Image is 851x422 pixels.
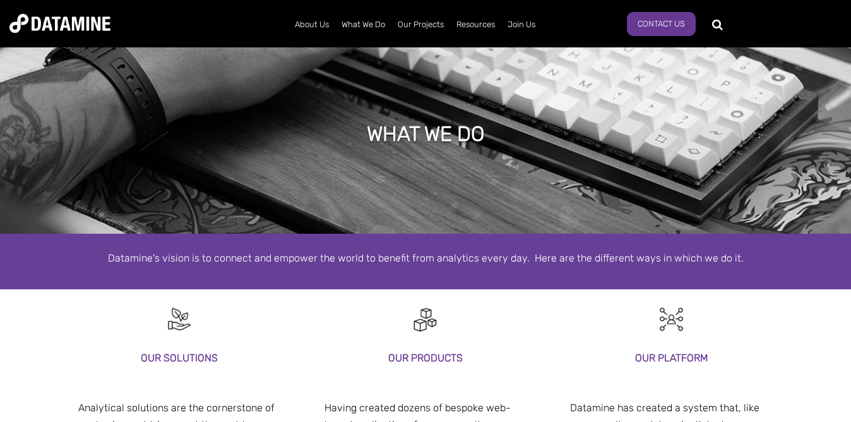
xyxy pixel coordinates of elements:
span: our platform [324,378,382,390]
img: Customer Analytics-1 [657,305,686,334]
a: What We Do [335,8,391,41]
img: Digital Activation-1 [411,305,439,334]
h1: what we do [367,120,484,148]
img: Recruitment Black-10-1 [165,305,194,334]
a: Our Projects [391,8,450,41]
a: Resources [450,8,501,41]
a: Contact Us [627,12,696,36]
a: Join Us [501,8,542,41]
h3: our platform [570,349,773,366]
h3: Our solutions [78,349,281,366]
h3: our products [324,349,527,366]
p: Datamine's vision is to connect and empower the world to benefit from analytics every day. Here a... [66,250,785,267]
span: our platform [78,378,136,390]
span: our platform [570,378,628,390]
a: About Us [289,8,335,41]
img: Datamine [9,14,110,33]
